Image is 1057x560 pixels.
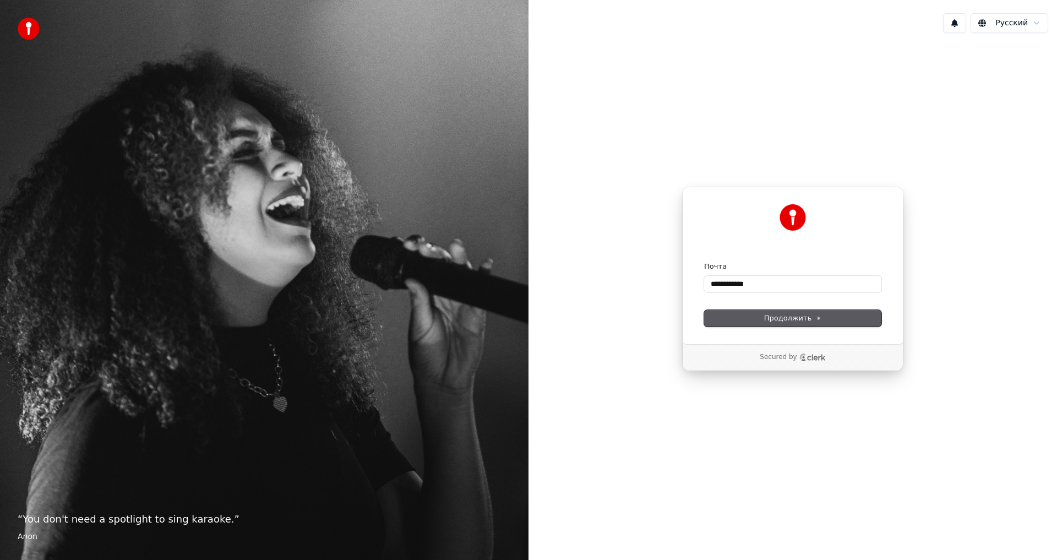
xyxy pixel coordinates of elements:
p: “ You don't need a spotlight to sing karaoke. ” [18,512,511,527]
label: Почта [704,262,727,271]
img: Youka [780,204,806,231]
img: youka [18,18,40,40]
a: Clerk logo [799,354,826,361]
button: Продолжить [704,310,881,327]
p: Secured by [760,353,797,362]
span: Продолжить [764,313,822,323]
footer: Anon [18,531,511,542]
